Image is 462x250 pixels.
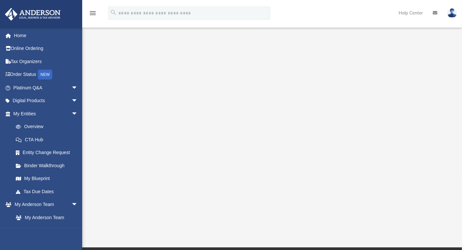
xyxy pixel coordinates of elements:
[5,107,88,120] a: My Entitiesarrow_drop_down
[9,159,88,172] a: Binder Walkthrough
[5,29,88,42] a: Home
[89,9,97,17] i: menu
[5,94,88,107] a: Digital Productsarrow_drop_down
[447,8,457,18] img: User Pic
[9,211,81,224] a: My Anderson Team
[9,120,88,133] a: Overview
[9,185,88,198] a: Tax Due Dates
[71,107,85,121] span: arrow_drop_down
[71,94,85,108] span: arrow_drop_down
[38,70,52,80] div: NEW
[5,68,88,81] a: Order StatusNEW
[5,81,88,94] a: Platinum Q&Aarrow_drop_down
[9,172,85,185] a: My Blueprint
[5,55,88,68] a: Tax Organizers
[9,133,88,146] a: CTA Hub
[110,9,117,16] i: search
[89,12,97,17] a: menu
[5,42,88,55] a: Online Ordering
[5,198,85,211] a: My Anderson Teamarrow_drop_down
[71,198,85,212] span: arrow_drop_down
[71,81,85,95] span: arrow_drop_down
[3,8,62,21] img: Anderson Advisors Platinum Portal
[9,146,88,159] a: Entity Change Request
[9,224,85,237] a: Anderson System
